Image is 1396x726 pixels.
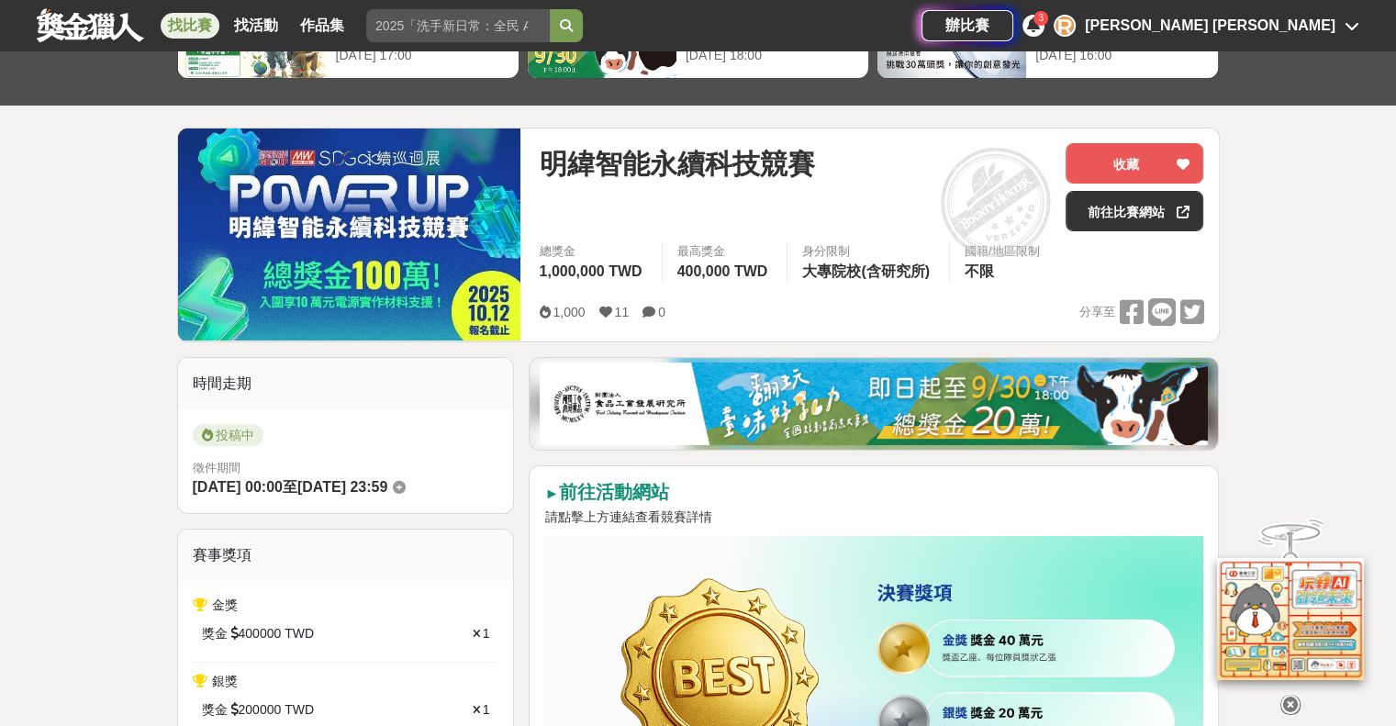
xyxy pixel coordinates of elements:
[686,46,859,65] div: [DATE] 18:00
[539,263,642,279] span: 1,000,000 TWD
[161,13,219,39] a: 找比賽
[178,530,514,581] div: 賽事獎項
[539,242,646,261] span: 總獎金
[921,10,1013,41] a: 辦比賽
[239,624,282,643] span: 400000
[802,242,934,261] div: 身分限制
[202,700,228,720] span: 獎金
[336,46,509,65] div: [DATE] 17:00
[539,143,814,184] span: 明緯智能永續科技競賽
[544,508,1203,527] p: 請點擊上方連結查看競賽詳情
[559,482,669,502] strong: 前往活動網站
[193,424,263,446] span: 投稿中
[1035,46,1209,65] div: [DATE] 16:00
[965,263,994,279] span: 不限
[212,598,238,612] span: 金獎
[1066,191,1203,231] a: 前往比賽網站
[178,358,514,409] div: 時間走期
[285,624,314,643] span: TWD
[1054,15,1076,37] div: R
[1066,143,1203,184] button: 收藏
[193,461,240,475] span: 徵件期間
[1078,298,1114,326] span: 分享至
[178,128,521,341] img: Cover Image
[227,13,285,39] a: 找活動
[202,624,228,643] span: 獎金
[540,363,1208,445] img: 1c81a89c-c1b3-4fd6-9c6e-7d29d79abef5.jpg
[297,479,387,495] span: [DATE] 23:59
[1217,558,1364,680] img: d2146d9a-e6f6-4337-9592-8cefde37ba6b.png
[1038,13,1044,23] span: 3
[544,482,669,502] a: ►前往活動網站
[544,486,559,501] span: ►
[615,305,630,319] span: 11
[553,305,585,319] span: 1,000
[483,626,490,641] span: 1
[677,263,768,279] span: 400,000 TWD
[239,700,282,720] span: 200000
[677,242,773,261] span: 最高獎金
[1085,15,1335,37] div: [PERSON_NAME] [PERSON_NAME]
[212,674,238,688] span: 銀獎
[283,479,297,495] span: 至
[285,700,314,720] span: TWD
[658,305,665,319] span: 0
[366,9,550,42] input: 2025「洗手新日常：全民 ALL IN」洗手歌全台徵選
[802,263,930,279] span: 大專院校(含研究所)
[483,702,490,717] span: 1
[193,479,283,495] span: [DATE] 00:00
[293,13,352,39] a: 作品集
